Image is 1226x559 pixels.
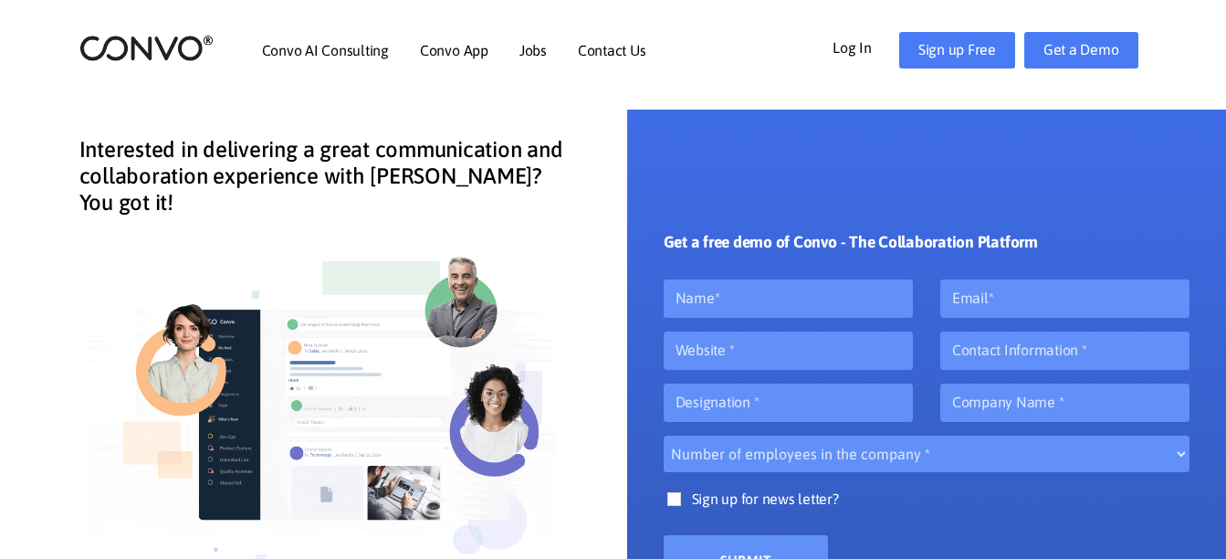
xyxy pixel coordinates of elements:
a: Contact Us [578,43,646,58]
img: logo_2.png [79,34,214,62]
h4: Interested in delivering a great communication and collaboration experience with [PERSON_NAME]? Y... [79,137,572,229]
a: Convo App [420,43,488,58]
input: Contact Information * [940,332,1189,370]
input: Name* [664,279,913,318]
label: Sign up for news letter? [664,486,1190,532]
a: Sign up Free [899,32,1015,69]
h3: Get a free demo of Convo - The Collaboration Platform [664,233,1038,266]
input: Company Name * [940,384,1189,422]
input: Website * [664,332,913,370]
a: Jobs [519,43,547,58]
input: Designation * [664,384,913,422]
a: Get a Demo [1024,32,1138,69]
a: Log In [833,32,899,61]
input: Email* [940,279,1189,318]
a: Convo AI Consulting [262,43,389,58]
